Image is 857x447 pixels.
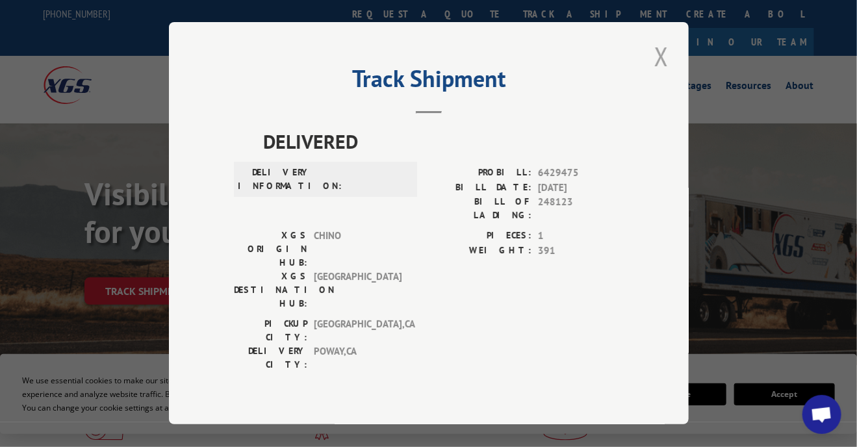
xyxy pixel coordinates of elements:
[429,195,531,222] label: BILL OF LADING:
[538,229,624,244] span: 1
[429,181,531,196] label: BILL DATE:
[263,127,624,156] span: DELIVERED
[650,38,672,74] button: Close modal
[234,70,624,94] h2: Track Shipment
[538,195,624,222] span: 248123
[429,166,531,181] label: PROBILL:
[538,181,624,196] span: [DATE]
[429,244,531,259] label: WEIGHT:
[538,166,624,181] span: 6429475
[314,270,402,311] span: [GEOGRAPHIC_DATA]
[802,395,841,434] a: Open chat
[234,344,307,372] label: DELIVERY CITY:
[314,344,402,372] span: POWAY , CA
[314,317,402,344] span: [GEOGRAPHIC_DATA] , CA
[234,317,307,344] label: PICKUP CITY:
[538,244,624,259] span: 391
[234,229,307,270] label: XGS ORIGIN HUB:
[234,270,307,311] label: XGS DESTINATION HUB:
[314,229,402,270] span: CHINO
[429,229,531,244] label: PIECES:
[238,166,311,193] label: DELIVERY INFORMATION:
